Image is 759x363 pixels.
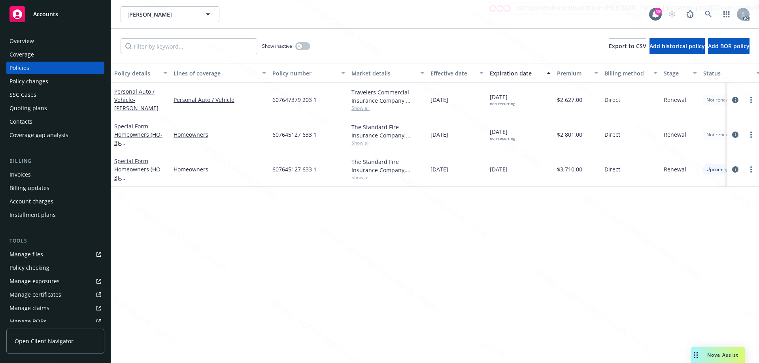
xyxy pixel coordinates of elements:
[9,182,49,194] div: Billing updates
[9,115,32,128] div: Contacts
[9,248,43,261] div: Manage files
[9,48,34,61] div: Coverage
[351,88,424,105] div: Travelers Commercial Insurance Company, Travelers Insurance
[430,96,448,104] span: [DATE]
[557,165,582,173] span: $3,710.00
[706,96,736,103] span: Not renewing
[430,165,448,173] span: [DATE]
[6,248,104,261] a: Manage files
[490,136,515,141] div: non-recurring
[719,6,734,22] a: Switch app
[6,48,104,61] a: Coverage
[609,42,646,50] span: Export to CSV
[557,69,589,77] div: Premium
[9,302,49,314] div: Manage claims
[661,64,700,83] button: Stage
[6,88,104,101] a: SSC Cases
[6,168,104,181] a: Invoices
[114,88,159,112] a: Personal Auto / Vehicle
[6,35,104,47] a: Overview
[114,69,159,77] div: Policy details
[6,288,104,301] a: Manage certificates
[6,195,104,208] a: Account charges
[262,43,292,49] span: Show inactive
[604,96,620,104] span: Direct
[351,158,424,174] div: The Standard Fire Insurance Company, Travelers Insurance
[6,129,104,141] a: Coverage gap analysis
[490,101,515,106] div: non-recurring
[9,209,56,221] div: Installment plans
[121,38,257,54] input: Filter by keyword...
[707,352,738,358] span: Nova Assist
[9,62,29,74] div: Policies
[9,168,31,181] div: Invoices
[430,130,448,139] span: [DATE]
[351,123,424,139] div: The Standard Fire Insurance Company, Travelers Insurance
[127,10,196,19] span: [PERSON_NAME]
[557,130,582,139] span: $2,801.00
[487,64,554,83] button: Expiration date
[490,165,508,173] span: [DATE]
[348,64,427,83] button: Market details
[9,75,48,88] div: Policy changes
[9,88,36,101] div: SSC Cases
[604,130,620,139] span: Direct
[272,130,317,139] span: 607645127 633 1
[6,3,104,25] a: Accounts
[731,95,740,105] a: circleInformation
[6,261,104,274] a: Policy checking
[6,315,104,328] a: Manage BORs
[604,165,620,173] span: Direct
[427,64,487,83] button: Effective date
[6,237,104,245] div: Tools
[33,11,58,17] span: Accounts
[746,95,756,105] a: more
[703,69,751,77] div: Status
[691,347,701,363] div: Drag to move
[664,96,686,104] span: Renewal
[490,93,515,106] span: [DATE]
[655,8,662,15] div: 19
[706,131,736,138] span: Not renewing
[691,347,745,363] button: Nova Assist
[6,102,104,115] a: Quoting plans
[174,130,266,139] a: Homeowners
[6,115,104,128] a: Contacts
[15,337,74,345] span: Open Client Navigator
[6,182,104,194] a: Billing updates
[9,315,47,328] div: Manage BORs
[174,165,266,173] a: Homeowners
[609,38,646,54] button: Export to CSV
[272,165,317,173] span: 607645127 633 1
[269,64,348,83] button: Policy number
[708,38,750,54] button: Add BOR policy
[114,122,164,163] a: Special Form Homeowners (HO-3)
[708,42,750,50] span: Add BOR policy
[9,35,34,47] div: Overview
[604,69,649,77] div: Billing method
[9,275,60,288] div: Manage exposures
[706,166,729,173] span: Upcoming
[174,69,257,77] div: Lines of coverage
[649,38,705,54] button: Add historical policy
[664,69,688,77] div: Stage
[272,96,317,104] span: 607647379 203 1
[490,69,542,77] div: Expiration date
[9,261,49,274] div: Policy checking
[170,64,269,83] button: Lines of coverage
[114,157,164,198] a: Special Form Homeowners (HO-3)
[664,6,680,22] a: Start snowing
[664,165,686,173] span: Renewal
[554,64,601,83] button: Premium
[351,69,415,77] div: Market details
[682,6,698,22] a: Report a Bug
[6,62,104,74] a: Policies
[272,69,336,77] div: Policy number
[9,102,47,115] div: Quoting plans
[731,130,740,139] a: circleInformation
[111,64,170,83] button: Policy details
[6,275,104,288] span: Manage exposures
[664,130,686,139] span: Renewal
[6,157,104,165] div: Billing
[6,209,104,221] a: Installment plans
